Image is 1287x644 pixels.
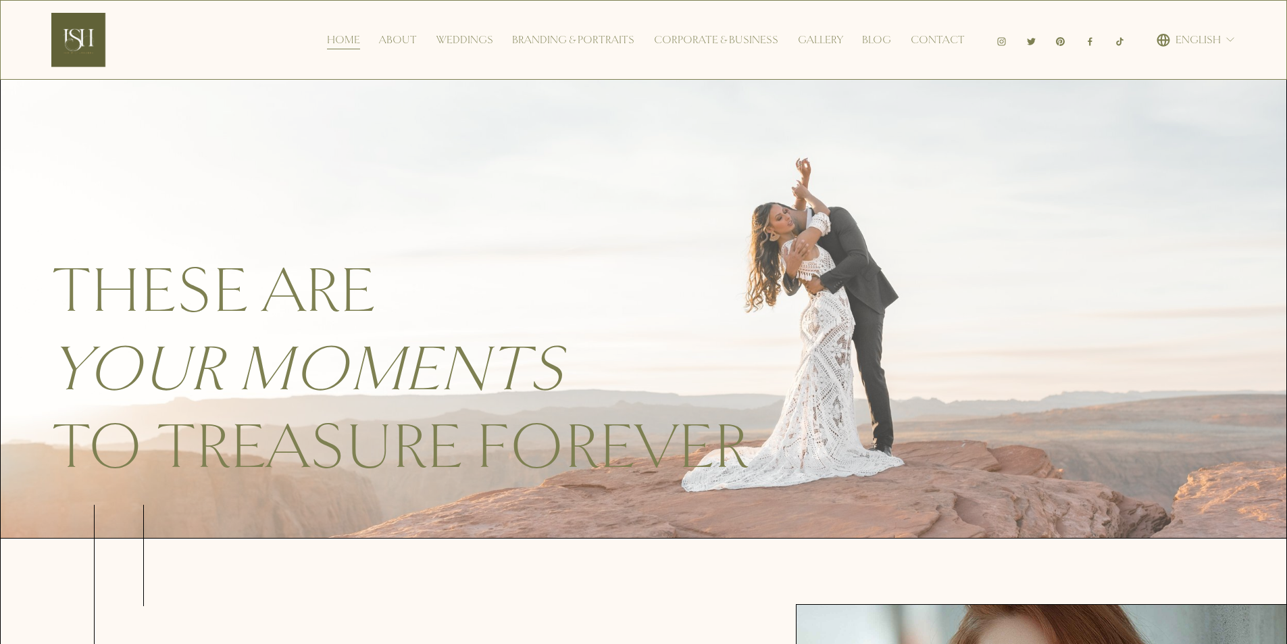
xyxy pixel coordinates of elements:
a: Corporate & Business [654,29,778,51]
a: Twitter [1026,35,1036,45]
a: Facebook [1085,35,1095,45]
em: your moments [52,331,564,407]
a: About [379,29,417,51]
span: English [1176,30,1221,50]
a: Blog [862,29,891,51]
a: Contact [911,29,965,51]
a: Branding & Portraits [512,29,634,51]
a: Home [327,29,360,51]
a: Gallery [798,29,843,51]
div: language picker [1157,29,1236,51]
img: Ish Picturesque [51,13,105,67]
a: TikTok [1115,35,1125,45]
span: These are to treasure forever [52,253,749,485]
a: Weddings [436,29,493,51]
a: Instagram [996,35,1007,45]
a: Pinterest [1055,35,1065,45]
